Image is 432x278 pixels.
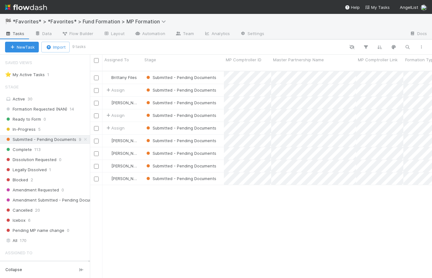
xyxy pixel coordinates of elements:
[5,267,22,273] span: Collapse
[5,115,41,123] span: Ready to Form
[5,95,88,103] div: Active
[105,112,125,118] span: Assign
[27,96,32,101] span: 30
[5,261,88,269] div: All
[105,138,110,143] img: avatar_892eb56c-5b5a-46db-bf0b-2a9023d0e8f8.png
[273,57,324,63] span: Master Partnership Name
[105,100,110,105] img: avatar_892eb56c-5b5a-46db-bf0b-2a9023d0e8f8.png
[145,137,216,144] div: Submitted - Pending Documents
[41,42,70,52] button: Import
[145,88,216,93] span: Submitted - Pending Documents
[67,227,69,234] span: 0
[70,105,74,113] span: 14
[145,125,216,131] div: Submitted - Pending Documents
[5,146,32,154] span: Complete
[145,175,216,182] div: Submitted - Pending Documents
[94,177,99,181] input: Toggle Row Selected
[5,30,25,37] span: Tasks
[105,137,139,144] div: [PERSON_NAME]
[105,87,125,93] span: Assign
[5,216,26,224] span: Icebox
[5,19,11,24] span: 🏁
[5,2,47,13] img: logo-inverted-e16ddd16eac7371096b0.svg
[145,75,216,80] span: Submitted - Pending Documents
[365,5,390,10] span: My Tasks
[28,216,31,224] span: 6
[5,166,47,174] span: Legally Dissolved
[144,57,156,63] span: Stage
[111,163,143,168] span: [PERSON_NAME]
[38,125,41,133] span: 5
[5,105,67,113] span: Formation Requested (NAN)
[345,4,360,10] div: Help
[5,71,45,79] div: My Active Tasks
[145,113,216,118] span: Submitted - Pending Documents
[199,29,235,39] a: Analytics
[94,76,99,80] input: Toggle Row Selected
[105,176,110,181] img: avatar_892eb56c-5b5a-46db-bf0b-2a9023d0e8f8.png
[111,100,143,105] span: [PERSON_NAME]
[421,4,427,11] img: avatar_b467e446-68e1-4310-82a7-76c532dc3f4b.png
[400,5,418,10] span: AngelList
[44,115,46,123] span: 0
[105,100,139,106] div: [PERSON_NAME]
[31,176,33,184] span: 2
[5,125,36,133] span: In-Progress
[405,29,432,39] a: Docs
[104,57,129,63] span: Assigned To
[61,186,64,194] span: 0
[5,237,88,245] div: All
[94,88,99,93] input: Toggle Row Selected
[35,206,40,214] span: 20
[5,81,19,93] span: Stage
[105,151,110,156] img: avatar_892eb56c-5b5a-46db-bf0b-2a9023d0e8f8.png
[20,237,26,245] span: 170
[94,58,99,63] input: Toggle All Rows Selected
[5,156,56,164] span: Dissolution Requested
[145,125,216,130] span: Submitted - Pending Documents
[5,176,28,184] span: Blocked
[94,151,99,156] input: Toggle Row Selected
[145,163,216,168] span: Submitted - Pending Documents
[111,75,137,80] span: Brittany Files
[47,71,55,79] span: 1
[5,186,59,194] span: Amendment Requested
[145,150,216,156] div: Submitted - Pending Documents
[145,138,216,143] span: Submitted - Pending Documents
[145,151,216,156] span: Submitted - Pending Documents
[49,166,51,174] span: 1
[34,146,41,154] span: 113
[5,246,32,259] span: Assigned To
[105,74,137,81] div: Brittany Files
[145,163,216,169] div: Submitted - Pending Documents
[94,126,99,131] input: Toggle Row Selected
[105,75,110,80] img: avatar_15e23c35-4711-4c0d-85f4-3400723cad14.png
[105,163,110,168] img: avatar_892eb56c-5b5a-46db-bf0b-2a9023d0e8f8.png
[130,29,170,39] a: Automation
[105,125,125,131] div: Assign
[5,72,11,77] span: ⭐
[59,156,61,164] span: 0
[145,100,216,106] div: Submitted - Pending Documents
[365,4,390,10] a: My Tasks
[5,136,76,143] span: Submitted - Pending Documents
[145,176,216,181] span: Submitted - Pending Documents
[170,29,199,39] a: Team
[13,18,169,25] span: *Favorites* > *Favorites* > Fund Formation > MP Formation
[94,113,99,118] input: Toggle Row Selected
[235,29,269,39] a: Settings
[111,176,143,181] span: [PERSON_NAME]
[358,57,398,63] span: MP Comptroller Link
[145,74,216,81] div: Submitted - Pending Documents
[62,30,93,37] span: Flow Builder
[5,196,102,204] span: Amendment Submitted - Pending Documents
[98,29,130,39] a: Layout
[30,29,57,39] a: Data
[105,150,139,156] div: [PERSON_NAME]
[145,87,216,93] div: Submitted - Pending Documents
[79,136,81,143] span: 9
[145,100,216,105] span: Submitted - Pending Documents
[111,151,143,156] span: [PERSON_NAME]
